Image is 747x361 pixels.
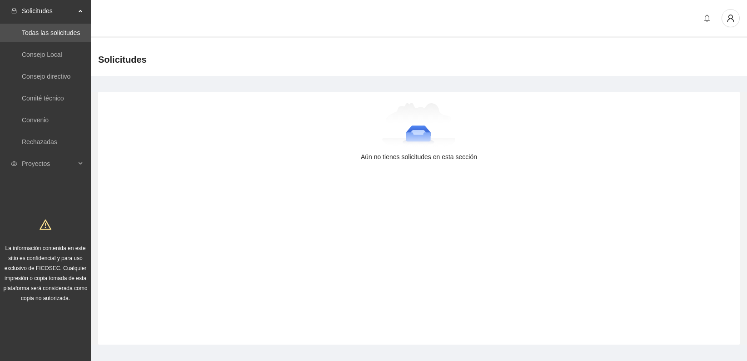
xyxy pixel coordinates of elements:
[722,14,739,22] span: user
[22,73,70,80] a: Consejo directivo
[22,2,75,20] span: Solicitudes
[4,245,88,301] span: La información contenida en este sitio es confidencial y para uso exclusivo de FICOSEC. Cualquier...
[382,103,456,148] img: Aún no tienes solicitudes en esta sección
[22,155,75,173] span: Proyectos
[113,152,725,162] div: Aún no tienes solicitudes en esta sección
[22,138,57,145] a: Rechazadas
[700,15,714,22] span: bell
[22,29,80,36] a: Todas las solicitudes
[11,8,17,14] span: inbox
[22,116,49,124] a: Convenio
[22,95,64,102] a: Comité técnico
[98,52,147,67] span: Solicitudes
[11,160,17,167] span: eye
[700,11,714,25] button: bell
[722,9,740,27] button: user
[22,51,62,58] a: Consejo Local
[40,219,51,231] span: warning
